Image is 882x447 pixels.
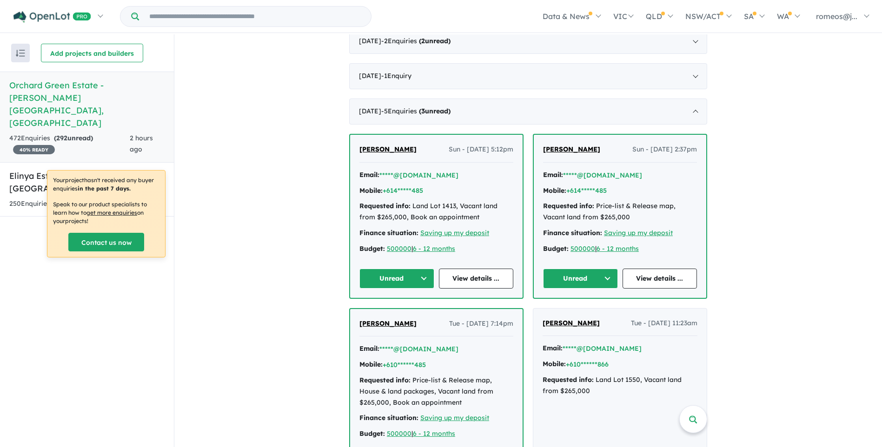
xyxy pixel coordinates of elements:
a: 6 - 12 months [413,429,455,438]
img: sort.svg [16,50,25,57]
strong: ( unread) [419,37,451,45]
a: Saving up my deposit [604,229,673,237]
span: [PERSON_NAME] [359,319,417,328]
strong: Mobile: [359,186,383,195]
a: View details ... [623,269,697,289]
button: Unread [359,269,434,289]
button: Unread [543,269,618,289]
strong: Finance situation: [543,229,602,237]
u: get more enquiries [86,209,137,216]
img: Openlot PRO Logo White [13,11,91,23]
strong: Budget: [359,244,385,253]
strong: Finance situation: [359,229,418,237]
strong: Budget: [543,244,569,253]
span: Tue - [DATE] 11:23am [631,318,697,329]
a: 6 - 12 months [413,244,455,253]
div: 472 Enquir ies [9,133,130,155]
a: 500000 [570,244,595,253]
strong: Mobile: [543,360,566,368]
span: romeos@j... [816,12,857,21]
span: 2 [421,37,425,45]
span: Sun - [DATE] 2:37pm [632,144,697,155]
a: [PERSON_NAME] [359,144,417,155]
span: 3 [421,107,425,115]
strong: Requested info: [359,202,411,210]
strong: Email: [543,171,563,179]
span: 40 % READY [13,145,55,154]
button: Add projects and builders [41,44,143,62]
div: [DATE] [349,28,707,54]
span: [PERSON_NAME] [543,145,600,153]
p: Speak to our product specialists to learn how to on your projects ! [53,200,159,225]
span: 292 [56,134,67,142]
div: [DATE] [349,99,707,125]
strong: Budget: [359,429,385,438]
span: [PERSON_NAME] [543,319,600,327]
div: Price-list & Release map, Vacant land from $265,000 [543,201,697,223]
strong: Email: [359,171,379,179]
p: Your project hasn't received any buyer enquiries [53,176,159,193]
a: [PERSON_NAME] [359,318,417,329]
strong: Finance situation: [359,414,418,422]
input: Try estate name, suburb, builder or developer [141,7,369,26]
div: Price-list & Release map, House & land packages, Vacant land from $265,000, Book an appointment [359,375,513,408]
a: Saving up my deposit [420,414,489,422]
div: Land Lot 1550, Vacant land from $265,000 [543,375,697,397]
span: 2 hours ago [130,134,153,153]
span: Sun - [DATE] 5:12pm [449,144,513,155]
span: - 1 Enquir y [381,72,411,80]
strong: Email: [543,344,563,352]
a: 500000 [387,429,411,438]
span: - 2 Enquir ies [381,37,451,45]
span: - 5 Enquir ies [381,107,451,115]
div: | [543,243,697,255]
strong: ( unread) [54,134,93,142]
a: [PERSON_NAME] [543,144,600,155]
div: | [359,243,513,255]
a: 6 - 12 months [597,244,639,253]
div: Land Lot 1413, Vacant land from $265,000, Book an appointment [359,201,513,223]
a: Contact us now [68,233,144,251]
b: in the past 7 days. [78,185,131,192]
a: [PERSON_NAME] [543,318,600,329]
strong: Requested info: [543,375,594,384]
a: Saving up my deposit [420,229,489,237]
span: [PERSON_NAME] [359,145,417,153]
strong: Mobile: [359,360,383,368]
strong: Requested info: [543,202,594,210]
strong: Requested info: [359,376,411,384]
a: View details ... [439,269,514,289]
strong: ( unread) [419,107,451,115]
div: [DATE] [349,63,707,89]
div: | [359,428,513,440]
h5: Elinya Estate - [PERSON_NAME] , [GEOGRAPHIC_DATA] [9,170,165,195]
span: Tue - [DATE] 7:14pm [449,318,513,329]
strong: Mobile: [543,186,566,195]
div: 250 Enquir ies [9,198,139,210]
a: 500000 [387,244,411,253]
strong: Email: [359,344,379,353]
h5: Orchard Green Estate - [PERSON_NAME][GEOGRAPHIC_DATA] , [GEOGRAPHIC_DATA] [9,79,165,129]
